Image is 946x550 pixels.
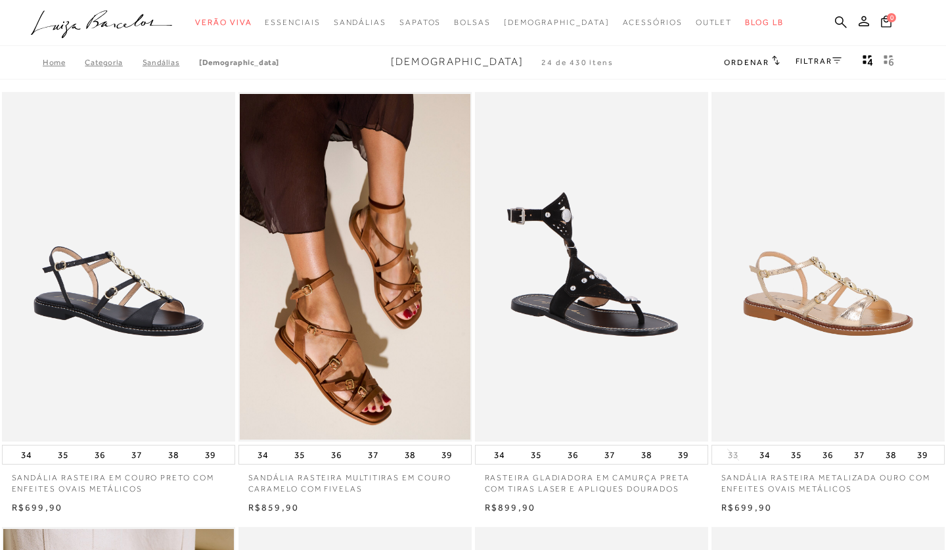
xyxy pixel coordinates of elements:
[745,11,783,35] a: BLOG LB
[43,58,85,67] a: Home
[199,58,279,67] a: [DEMOGRAPHIC_DATA]
[54,446,72,464] button: 35
[475,465,708,495] a: RASTEIRA GLADIADORA EM CAMURÇA PRETA COM TIRAS LASER E APLIQUES DOURADOS
[195,18,252,27] span: Verão Viva
[399,11,441,35] a: categoryNavScreenReaderText
[485,502,536,513] span: R$899,90
[674,446,692,464] button: 39
[401,446,419,464] button: 38
[637,446,656,464] button: 38
[3,94,234,440] a: SANDÁLIA RASTEIRA EM COURO PRETO COM ENFEITES OVAIS METÁLICOS SANDÁLIA RASTEIRA EM COURO PRETO CO...
[85,58,142,67] a: Categoria
[195,11,252,35] a: categoryNavScreenReaderText
[254,446,272,464] button: 34
[711,465,945,495] a: SANDÁLIA RASTEIRA METALIZADA OURO COM ENFEITES OVAIS METÁLICOS
[490,446,508,464] button: 34
[334,11,386,35] a: categoryNavScreenReaderText
[882,446,900,464] button: 38
[745,18,783,27] span: BLOG LB
[12,502,63,513] span: R$699,90
[91,446,109,464] button: 36
[796,57,842,66] a: FILTRAR
[265,11,320,35] a: categoryNavScreenReaderText
[623,18,683,27] span: Acessórios
[476,94,707,440] a: RASTEIRA GLADIADORA EM CAMURÇA PRETA COM TIRAS LASER E APLIQUES DOURADOS RASTEIRA GLADIADORA EM C...
[454,11,491,35] a: categoryNavScreenReaderText
[143,58,199,67] a: SANDÁLIAS
[696,11,732,35] a: categoryNavScreenReaderText
[290,446,309,464] button: 35
[201,446,219,464] button: 39
[476,94,707,440] img: RASTEIRA GLADIADORA EM CAMURÇA PRETA COM TIRAS LASER E APLIQUES DOURADOS
[623,11,683,35] a: categoryNavScreenReaderText
[391,56,524,68] span: [DEMOGRAPHIC_DATA]
[859,54,877,71] button: Mostrar 4 produtos por linha
[713,94,943,440] img: SANDÁLIA RASTEIRA METALIZADA OURO COM ENFEITES OVAIS METÁLICOS
[877,14,895,32] button: 0
[755,446,774,464] button: 34
[819,446,837,464] button: 36
[541,58,614,67] span: 24 de 430 itens
[564,446,582,464] button: 36
[724,58,769,67] span: Ordenar
[399,18,441,27] span: Sapatos
[504,11,610,35] a: noSubCategoriesText
[17,446,35,464] button: 34
[238,465,472,495] a: SANDÁLIA RASTEIRA MULTITIRAS EM COURO CARAMELO COM FIVELAS
[327,446,346,464] button: 36
[3,94,234,440] img: SANDÁLIA RASTEIRA EM COURO PRETO COM ENFEITES OVAIS METÁLICOS
[724,449,742,461] button: 33
[127,446,146,464] button: 37
[850,446,868,464] button: 37
[787,446,805,464] button: 35
[164,446,183,464] button: 38
[2,465,235,495] a: SANDÁLIA RASTEIRA EM COURO PRETO COM ENFEITES OVAIS METÁLICOS
[240,94,470,440] a: SANDÁLIA RASTEIRA MULTITIRAS EM COURO CARAMELO COM FIVELAS SANDÁLIA RASTEIRA MULTITIRAS EM COURO ...
[880,54,898,71] button: gridText6Desc
[887,13,896,22] span: 0
[454,18,491,27] span: Bolsas
[696,18,732,27] span: Outlet
[364,446,382,464] button: 37
[504,18,610,27] span: [DEMOGRAPHIC_DATA]
[721,502,773,513] span: R$699,90
[248,502,300,513] span: R$859,90
[438,446,456,464] button: 39
[334,18,386,27] span: Sandálias
[713,94,943,440] a: SANDÁLIA RASTEIRA METALIZADA OURO COM ENFEITES OVAIS METÁLICOS SANDÁLIA RASTEIRA METALIZADA OURO ...
[240,94,470,440] img: SANDÁLIA RASTEIRA MULTITIRAS EM COURO CARAMELO COM FIVELAS
[265,18,320,27] span: Essenciais
[600,446,619,464] button: 37
[913,446,932,464] button: 39
[527,446,545,464] button: 35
